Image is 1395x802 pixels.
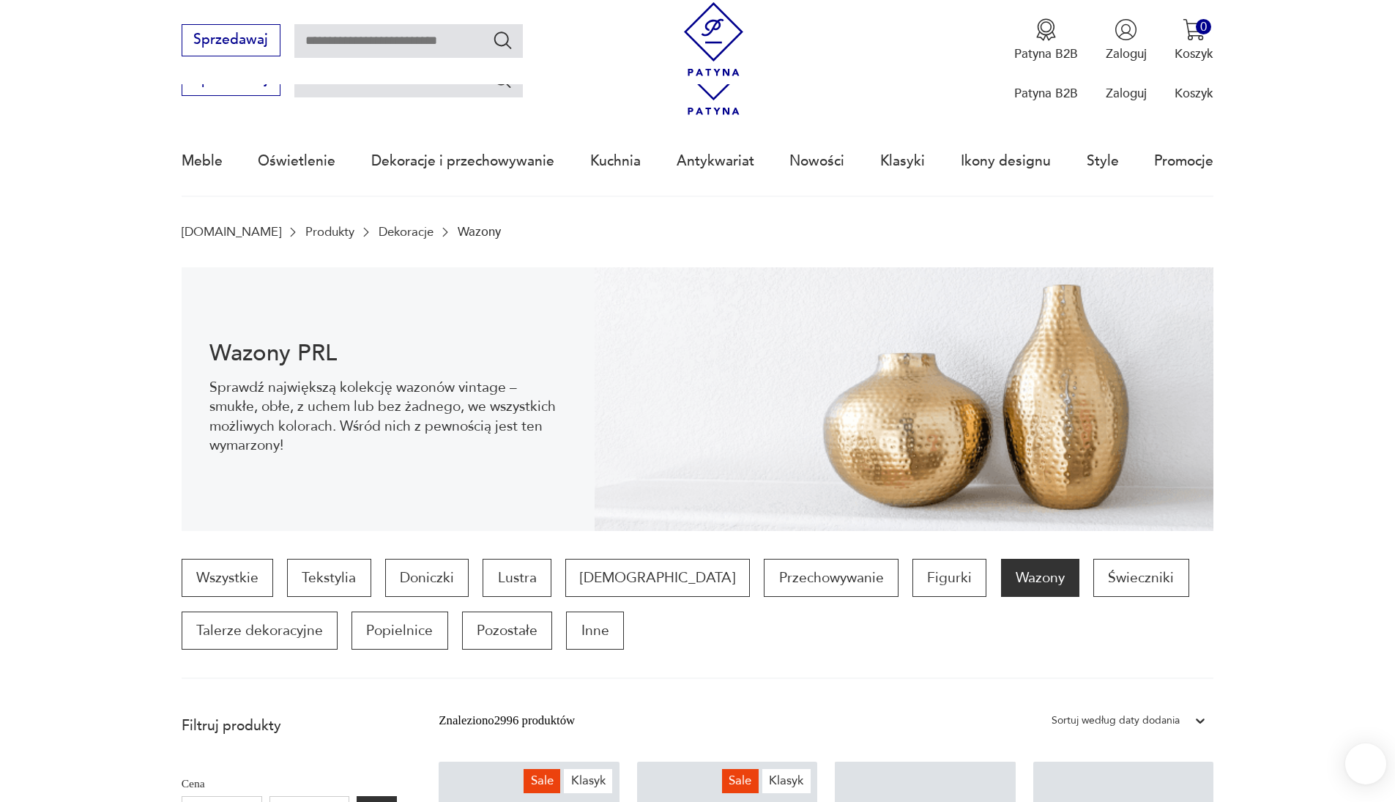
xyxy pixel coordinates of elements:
a: Nowości [789,127,844,195]
a: Antykwariat [677,127,754,195]
button: 0Koszyk [1175,18,1213,62]
a: [DEMOGRAPHIC_DATA] [565,559,750,597]
a: Style [1087,127,1119,195]
a: Klasyki [880,127,925,195]
a: Dekoracje i przechowywanie [371,127,554,195]
h1: Wazony PRL [209,343,566,364]
div: Sortuj według daty dodania [1052,711,1180,730]
button: Patyna B2B [1014,18,1078,62]
a: Meble [182,127,223,195]
a: Ikona medaluPatyna B2B [1014,18,1078,62]
a: [DOMAIN_NAME] [182,225,281,239]
a: Kuchnia [590,127,641,195]
img: Wazony vintage [595,267,1214,531]
button: Szukaj [492,29,513,51]
p: Cena [182,774,397,793]
a: Sprzedawaj [182,75,280,86]
p: Sprawdź największą kolekcję wazonów vintage – smukłe, obłe, z uchem lub bez żadnego, we wszystkic... [209,378,566,456]
p: Patyna B2B [1014,85,1078,102]
a: Figurki [912,559,986,597]
p: Wazony [458,225,501,239]
button: Szukaj [492,69,513,90]
a: Przechowywanie [764,559,898,597]
a: Talerze dekoracyjne [182,612,338,650]
a: Ikony designu [961,127,1051,195]
img: Ikona medalu [1035,18,1057,41]
p: Zaloguj [1106,85,1147,102]
img: Patyna - sklep z meblami i dekoracjami vintage [677,2,751,76]
a: Sprzedawaj [182,35,280,47]
a: Inne [566,612,623,650]
iframe: Smartsupp widget button [1345,743,1386,784]
p: Koszyk [1175,85,1213,102]
a: Doniczki [385,559,469,597]
a: Świeczniki [1093,559,1188,597]
a: Dekoracje [379,225,434,239]
img: Ikonka użytkownika [1115,18,1137,41]
a: Tekstylia [287,559,371,597]
a: Oświetlenie [258,127,335,195]
a: Popielnice [351,612,447,650]
div: Znaleziono 2996 produktów [439,711,575,730]
p: Zaloguj [1106,45,1147,62]
button: Sprzedawaj [182,24,280,56]
p: Patyna B2B [1014,45,1078,62]
a: Pozostałe [462,612,552,650]
a: Wszystkie [182,559,273,597]
p: Filtruj produkty [182,716,397,735]
a: Produkty [305,225,354,239]
img: Ikona koszyka [1183,18,1205,41]
a: Wazony [1001,559,1079,597]
p: Koszyk [1175,45,1213,62]
div: 0 [1196,19,1211,34]
a: Lustra [483,559,551,597]
a: Promocje [1154,127,1213,195]
button: Zaloguj [1106,18,1147,62]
